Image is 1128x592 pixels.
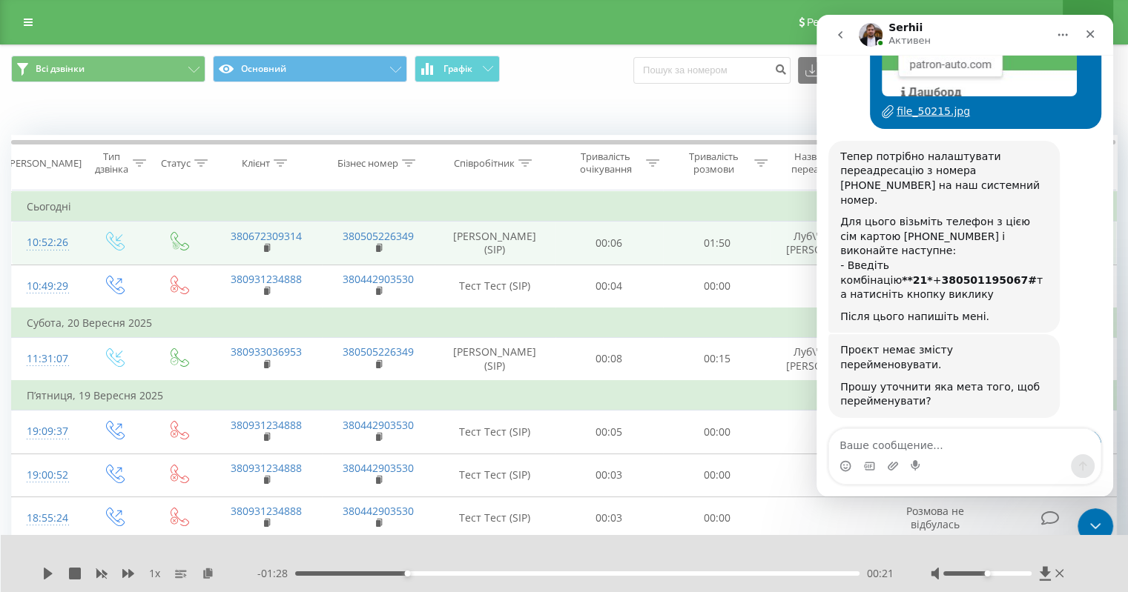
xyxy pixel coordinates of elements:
td: [PERSON_NAME] (SIP) [435,222,555,265]
a: 380931234888 [231,272,302,286]
div: Проєкт немає змісту перейменовувати.Прошу уточнити яка мета того, щоб перейменувати? [12,319,243,402]
td: Тест Тест (SIP) [435,265,555,308]
td: 00:06 [555,222,663,265]
div: Бізнес номер [337,157,398,170]
td: 00:08 [555,337,663,381]
button: Графік [415,56,500,82]
div: 19:00:52 [27,461,66,490]
a: 380442903530 [343,504,414,518]
button: Всі дзвінки [11,56,205,82]
iframe: Intercom live chat [817,15,1113,496]
div: Тривалість розмови [676,150,751,176]
input: Пошук за номером [633,57,791,84]
span: Розмова не відбулась [906,504,964,531]
td: 00:00 [663,496,771,539]
iframe: Intercom live chat [1078,508,1113,544]
div: [PERSON_NAME] [7,157,82,170]
td: П’ятниця, 19 Вересня 2025 [12,381,1117,410]
span: - 01:28 [257,566,295,581]
div: Назва схеми переадресації [785,150,863,176]
div: 19:09:37 [27,417,66,446]
a: file_50215.jpg [65,89,273,105]
td: 01:50 [663,222,771,265]
td: 00:00 [663,265,771,308]
div: Прошу уточнити яка мета того, щоб перейменувати? [24,365,231,394]
div: 11:31:07 [27,345,66,373]
td: 00:05 [555,410,663,453]
span: Луб\'янський [PERSON_NAME]... [785,345,877,372]
div: Тип дзвінка [93,150,128,176]
td: Тест Тест (SIP) [435,496,555,539]
a: 380505226349 [343,345,414,359]
button: Основний [213,56,407,82]
a: 380931234888 [231,461,302,475]
a: 380442903530 [343,461,414,475]
div: Accessibility label [984,571,990,576]
span: Реферальна програма [807,16,916,28]
div: 10:52:26 [27,228,66,257]
span: 1 x [149,566,160,581]
button: Експорт [798,57,878,84]
div: Тепер потрібно налаштувати переадресацію з номера [PHONE_NUMBER] на наш системний номер. [24,135,231,193]
button: Добавить вложение [70,445,82,457]
div: - Введіть комбінацію + та натисніть кнопку виклику [24,244,231,287]
td: Сьогодні [12,192,1117,222]
div: Serhii говорит… [12,126,285,320]
div: Клієнт [242,157,270,170]
div: Для цього візьміть телефон з цією сім картою [PHONE_NUMBER] і виконайте наступне: [24,200,231,244]
a: 380442903530 [343,272,414,286]
span: 00:21 [867,566,894,581]
div: Після цього напишіть мені. [24,295,231,310]
span: Луб\'янський [PERSON_NAME]... [785,229,877,256]
a: 380672309314 [231,229,302,243]
div: Serhii говорит… [12,319,285,414]
td: 00:00 [663,410,771,453]
div: 10:49:29 [27,272,66,301]
button: Средство выбора эмодзи [23,445,35,457]
div: 18:55:24 [27,504,66,533]
div: Accessibility label [404,571,410,576]
div: Тривалість очікування [569,150,643,176]
a: 380931234888 [231,504,302,518]
td: Тест Тест (SIP) [435,410,555,453]
td: 00:00 [663,453,771,496]
a: 380933036953 [231,345,302,359]
td: 00:15 [663,337,771,381]
div: Статус [161,157,191,170]
div: Співробітник [454,157,515,170]
div: Проєкт немає змісту перейменовувати. [24,328,231,357]
span: Графік [443,64,472,74]
td: 00:04 [555,265,663,308]
td: 00:03 [555,496,663,539]
button: Средство выбора GIF-файла [47,445,59,457]
div: Тепер потрібно налаштувати переадресацію з номера [PHONE_NUMBER] на наш системний номер.Для цього... [12,126,243,319]
td: [PERSON_NAME] (SIP) [435,337,555,381]
b: 380501195067# [125,259,220,271]
td: Тест Тест (SIP) [435,453,555,496]
td: 00:03 [555,453,663,496]
a: 380442903530 [343,418,414,432]
span: Всі дзвінки [36,63,85,75]
div: file_50215.jpg [80,89,154,104]
a: 380505226349 [343,229,414,243]
td: Субота, 20 Вересня 2025 [12,308,1117,338]
button: Start recording [94,445,106,457]
textarea: Ваше сообщение... [13,414,284,439]
a: 380931234888 [231,418,302,432]
button: Отправить сообщение… [254,439,278,463]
